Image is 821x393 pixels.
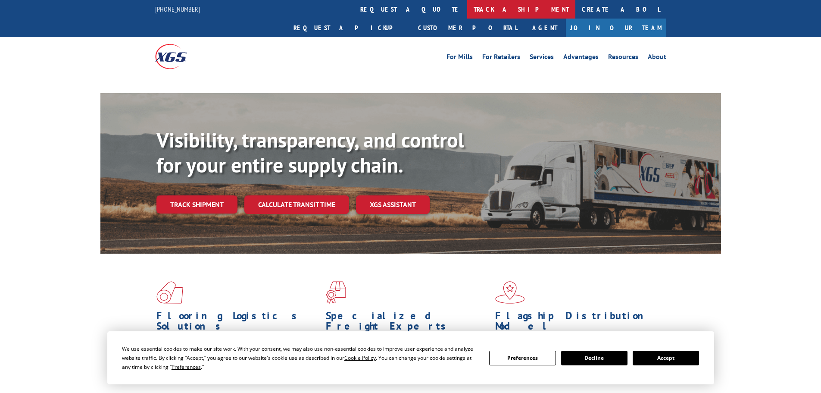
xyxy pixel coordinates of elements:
[633,351,699,365] button: Accept
[326,311,489,336] h1: Specialized Freight Experts
[287,19,412,37] a: Request a pickup
[156,195,237,214] a: Track shipment
[172,363,201,371] span: Preferences
[326,281,346,304] img: xgs-icon-focused-on-flooring-red
[524,19,566,37] a: Agent
[495,281,525,304] img: xgs-icon-flagship-distribution-model-red
[356,195,430,214] a: XGS ASSISTANT
[156,126,464,178] b: Visibility, transparency, and control for your entire supply chain.
[566,19,666,37] a: Join Our Team
[107,331,714,384] div: Cookie Consent Prompt
[244,195,349,214] a: Calculate transit time
[530,53,554,63] a: Services
[563,53,599,63] a: Advantages
[495,311,658,336] h1: Flagship Distribution Model
[608,53,638,63] a: Resources
[561,351,627,365] button: Decline
[156,281,183,304] img: xgs-icon-total-supply-chain-intelligence-red
[446,53,473,63] a: For Mills
[648,53,666,63] a: About
[489,351,556,365] button: Preferences
[344,354,376,362] span: Cookie Policy
[122,344,479,371] div: We use essential cookies to make our site work. With your consent, we may also use non-essential ...
[155,5,200,13] a: [PHONE_NUMBER]
[412,19,524,37] a: Customer Portal
[482,53,520,63] a: For Retailers
[156,311,319,336] h1: Flooring Logistics Solutions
